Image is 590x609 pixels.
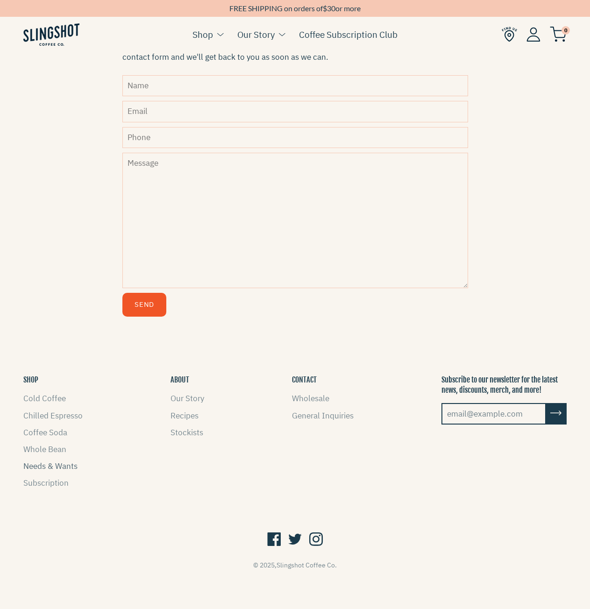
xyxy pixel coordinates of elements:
[327,4,335,13] span: 30
[23,393,66,404] a: Cold Coffee
[23,375,38,385] button: SHOP
[292,393,329,404] a: Wholesale
[550,27,567,42] img: cart
[299,28,398,42] a: Coffee Subscription Club
[441,403,546,425] input: email@example.com
[122,101,468,122] input: Email
[441,375,567,396] p: Subscribe to our newsletter for the latest news, discounts, merch, and more!
[122,75,468,96] input: Name
[253,561,337,569] span: © 2025,
[122,127,468,148] input: Phone
[502,27,517,42] img: Find Us
[23,427,67,438] a: Coffee Soda
[292,411,354,421] a: General Inquiries
[171,393,204,404] a: Our Story
[23,461,78,471] a: Needs & Wants
[171,375,189,385] button: ABOUT
[323,4,327,13] span: $
[23,411,83,421] a: Chilled Espresso
[171,427,203,438] a: Stockists
[122,293,166,317] button: Send
[171,411,199,421] a: Recipes
[277,561,337,569] a: Slingshot Coffee Co.
[23,478,69,488] a: Subscription
[550,28,567,40] a: 0
[23,444,66,454] a: Whole Bean
[562,26,570,35] span: 0
[192,28,213,42] a: Shop
[526,27,540,42] img: Account
[237,28,275,42] a: Our Story
[292,375,317,385] button: CONTACT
